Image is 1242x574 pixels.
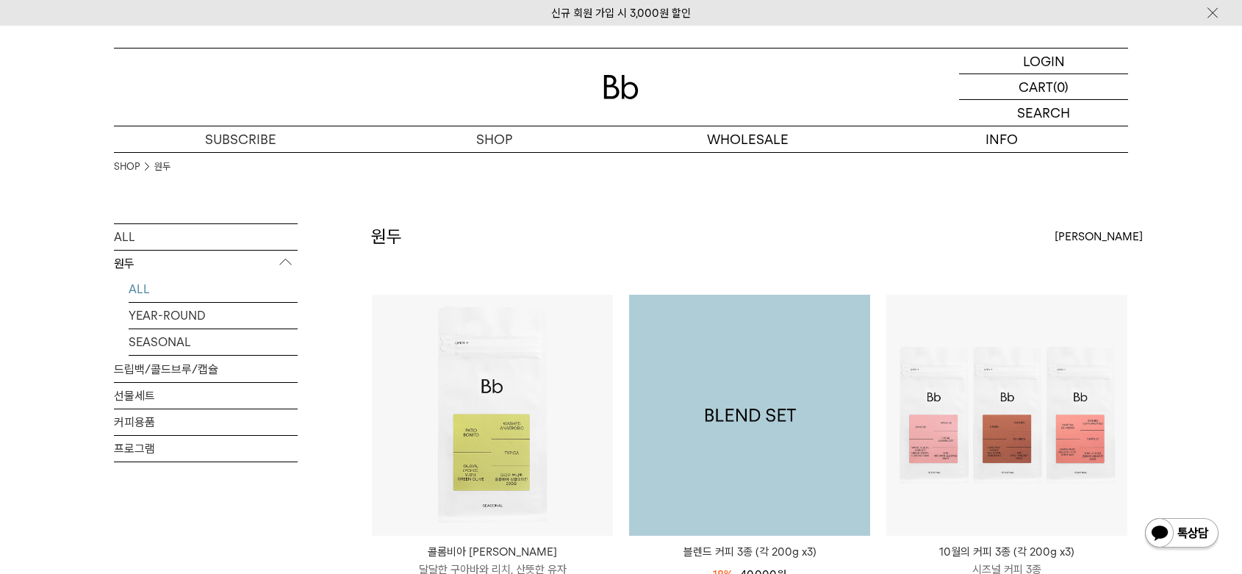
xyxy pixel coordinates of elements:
[1023,49,1065,73] p: LOGIN
[372,295,613,536] img: 콜롬비아 파티오 보니토
[621,126,875,152] p: WHOLESALE
[114,383,298,409] a: 선물세트
[886,543,1127,561] p: 10월의 커피 3종 (각 200g x3)
[114,126,367,152] a: SUBSCRIBE
[114,409,298,435] a: 커피용품
[114,159,140,174] a: SHOP
[367,126,621,152] a: SHOP
[1053,74,1069,99] p: (0)
[114,224,298,250] a: ALL
[959,74,1128,100] a: CART (0)
[1019,74,1053,99] p: CART
[129,329,298,355] a: SEASONAL
[959,49,1128,74] a: LOGIN
[886,295,1127,536] img: 10월의 커피 3종 (각 200g x3)
[129,303,298,329] a: YEAR-ROUND
[114,356,298,382] a: 드립백/콜드브루/캡슐
[551,7,691,20] a: 신규 회원 가입 시 3,000원 할인
[875,126,1128,152] p: INFO
[371,224,402,249] h2: 원두
[629,295,870,536] img: 1000001179_add2_053.png
[114,436,298,462] a: 프로그램
[372,543,613,561] p: 콜롬비아 [PERSON_NAME]
[1144,517,1220,552] img: 카카오톡 채널 1:1 채팅 버튼
[114,251,298,277] p: 원두
[629,543,870,561] a: 블렌드 커피 3종 (각 200g x3)
[603,75,639,99] img: 로고
[1017,100,1070,126] p: SEARCH
[154,159,170,174] a: 원두
[1055,228,1143,245] span: [PERSON_NAME]
[129,276,298,302] a: ALL
[629,295,870,536] a: 블렌드 커피 3종 (각 200g x3)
